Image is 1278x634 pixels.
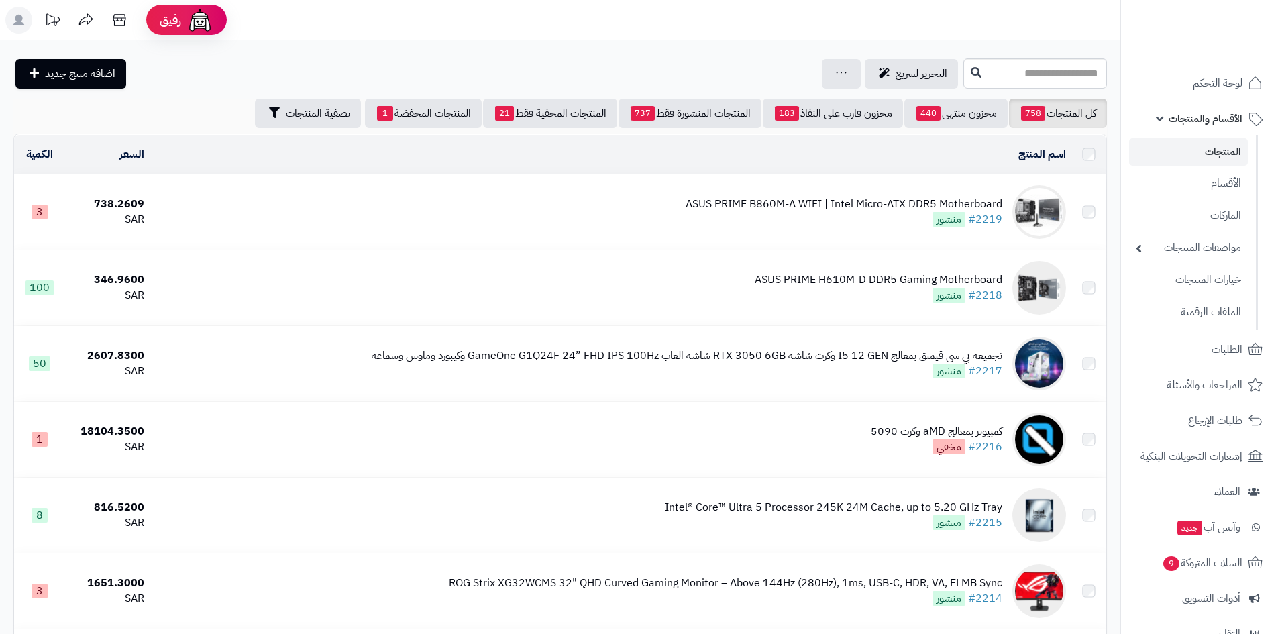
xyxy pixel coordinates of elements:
[449,576,1002,591] div: ROG Strix XG32WCMS 32" QHD Curved Gaming Monitor – Above 144Hz (280Hz), 1ms, USB-C, HDR, VA, ELMB...
[119,146,144,162] a: السعر
[32,205,48,219] span: 3
[71,364,144,379] div: SAR
[1163,556,1179,571] span: 9
[865,59,958,89] a: التحرير لسريع
[286,105,350,121] span: تصفية المنتجات
[32,508,48,523] span: 8
[1129,440,1270,472] a: إشعارات التحويلات البنكية
[968,590,1002,606] a: #2214
[631,106,655,121] span: 737
[1012,337,1066,390] img: تجميعة بي سي قيمنق بمعالج I5 12 GEN وكرت شاشة RTX 3050 6GB شاشة العاب GameOne G1Q24F 24” FHD IPS ...
[29,356,50,371] span: 50
[1129,298,1248,327] a: الملفات الرقمية
[619,99,761,128] a: المنتجات المنشورة فقط737
[933,212,965,227] span: منشور
[1214,482,1240,501] span: العملاء
[1129,405,1270,437] a: طلبات الإرجاع
[933,515,965,530] span: منشور
[71,197,144,212] div: 738.2609
[933,591,965,606] span: منشور
[32,432,48,447] span: 1
[775,106,799,121] span: 183
[71,500,144,515] div: 816.5200
[1129,138,1248,166] a: المنتجات
[933,439,965,454] span: مخفي
[1021,106,1045,121] span: 758
[1012,564,1066,618] img: ROG Strix XG32WCMS 32" QHD Curved Gaming Monitor – Above 144Hz (280Hz), 1ms, USB-C, HDR, VA, ELMB...
[896,66,947,82] span: التحرير لسريع
[1129,333,1270,366] a: الطلبات
[71,576,144,591] div: 1651.3000
[160,12,181,28] span: رفيق
[45,66,115,82] span: اضافة منتج جديد
[686,197,1002,212] div: ASUS PRIME B860M-A WIFI | Intel Micro-ATX DDR5 Motherboard
[1212,340,1242,359] span: الطلبات
[372,348,1002,364] div: تجميعة بي سي قيمنق بمعالج I5 12 GEN وكرت شاشة RTX 3050 6GB شاشة العاب GameOne G1Q24F 24” FHD IPS ...
[32,584,48,598] span: 3
[1012,185,1066,239] img: ASUS PRIME B860M-A WIFI | Intel Micro-ATX DDR5 Motherboard
[1167,376,1242,394] span: المراجعات والأسئلة
[71,515,144,531] div: SAR
[71,424,144,439] div: 18104.3500
[1193,74,1242,93] span: لوحة التحكم
[71,348,144,364] div: 2607.8300
[665,500,1002,515] div: Intel® Core™ Ultra 5 Processor 245K 24M Cache, up to 5.20 GHz Tray
[1140,447,1242,466] span: إشعارات التحويلات البنكية
[1129,476,1270,508] a: العملاء
[763,99,903,128] a: مخزون قارب على النفاذ183
[968,211,1002,227] a: #2219
[1188,411,1242,430] span: طلبات الإرجاع
[255,99,361,128] button: تصفية المنتجات
[968,287,1002,303] a: #2218
[71,212,144,227] div: SAR
[1129,369,1270,401] a: المراجعات والأسئلة
[483,99,617,128] a: المنتجات المخفية فقط21
[71,591,144,606] div: SAR
[26,146,53,162] a: الكمية
[1182,589,1240,608] span: أدوات التسويق
[1176,518,1240,537] span: وآتس آب
[968,363,1002,379] a: #2217
[904,99,1008,128] a: مخزون منتهي440
[365,99,482,128] a: المنتجات المخفضة1
[968,515,1002,531] a: #2215
[1129,201,1248,230] a: الماركات
[1169,109,1242,128] span: الأقسام والمنتجات
[1012,413,1066,466] img: كمبيوتر بمعالج aMD وكرت 5090
[1129,67,1270,99] a: لوحة التحكم
[36,7,69,37] a: تحديثات المنصة
[1129,511,1270,543] a: وآتس آبجديد
[755,272,1002,288] div: ASUS PRIME H610M-D DDR5 Gaming Motherboard
[933,364,965,378] span: منشور
[71,288,144,303] div: SAR
[1177,521,1202,535] span: جديد
[71,439,144,455] div: SAR
[1129,582,1270,615] a: أدوات التسويق
[1129,266,1248,295] a: خيارات المنتجات
[377,106,393,121] span: 1
[1012,488,1066,542] img: Intel® Core™ Ultra 5 Processor 245K 24M Cache, up to 5.20 GHz Tray
[916,106,941,121] span: 440
[495,106,514,121] span: 21
[1129,547,1270,579] a: السلات المتروكة9
[25,280,54,295] span: 100
[871,424,1002,439] div: كمبيوتر بمعالج aMD وكرت 5090
[1129,233,1248,262] a: مواصفات المنتجات
[1129,169,1248,198] a: الأقسام
[933,288,965,303] span: منشور
[1009,99,1107,128] a: كل المنتجات758
[15,59,126,89] a: اضافة منتج جديد
[1162,553,1242,572] span: السلات المتروكة
[71,272,144,288] div: 346.9600
[968,439,1002,455] a: #2216
[1012,261,1066,315] img: ASUS PRIME H610M-D DDR5 Gaming Motherboard
[187,7,213,34] img: ai-face.png
[1018,146,1066,162] a: اسم المنتج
